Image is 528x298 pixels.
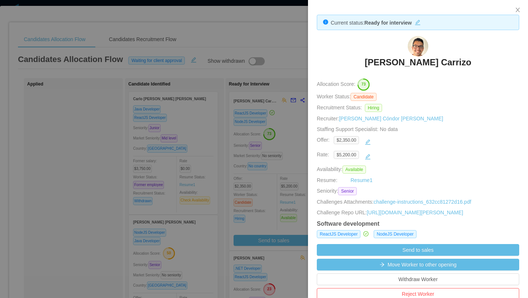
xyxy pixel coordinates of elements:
strong: Software development [317,221,379,227]
span: Challenges Attachments: [317,198,374,206]
span: $5,200.00 [334,151,359,159]
text: 73 [362,82,366,87]
button: 73 [355,78,370,90]
img: a6c6a16c-43b7-43a8-bb4d-6528b986fd67_68d56602713d6-90w.png [408,36,428,57]
span: Recruitment Status: [317,105,362,110]
i: icon: check-circle [363,231,368,236]
a: challenge-instructions_632cc81272d16.pdf [374,199,471,205]
span: Candidate [351,93,377,101]
span: $2,350.00 [334,136,359,144]
span: Resume: [317,177,337,183]
span: Worker Status: [317,94,351,99]
span: Recruiter: [317,116,443,121]
button: icon: arrow-rightMove Worker to other opening [317,259,519,270]
a: icon: check-circle [363,230,370,238]
span: Allocation Score: [317,81,355,87]
span: Available [342,166,366,174]
span: Seniority: [317,187,338,195]
span: Current status: [331,20,364,26]
button: icon: edit [362,151,374,163]
h3: [PERSON_NAME] Carrizo [365,57,472,68]
button: icon: edit [362,136,374,148]
button: icon: edit [412,18,423,25]
span: Availability: [317,166,369,172]
button: Withdraw Worker [317,273,519,285]
span: Hiring [365,104,382,112]
span: Senior [338,187,357,195]
strong: Ready for interview [364,20,412,26]
span: NodeJS Developer [374,230,417,238]
a: [PERSON_NAME] Carrizo [365,57,472,73]
i: icon: info-circle [323,19,328,25]
span: Staffing Support Specialist: [317,126,398,132]
button: Send to sales [317,244,519,256]
span: ReactJS Developer [317,230,360,238]
i: icon: close [515,7,521,13]
a: [URL][DOMAIN_NAME][PERSON_NAME] [367,210,463,215]
a: Resume1 [351,177,373,184]
span: Challenge Repo URL: [317,209,367,217]
a: [PERSON_NAME] Cóndor [PERSON_NAME] [339,116,443,121]
span: No data [378,126,398,132]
